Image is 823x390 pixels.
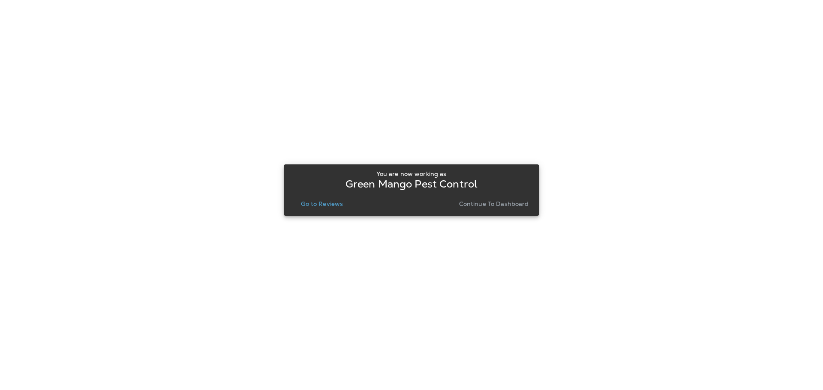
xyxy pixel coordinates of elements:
p: Green Mango Pest Control [345,181,478,188]
p: Continue to Dashboard [459,200,529,207]
button: Continue to Dashboard [456,198,532,210]
p: Go to Reviews [301,200,343,207]
p: You are now working as [376,170,446,177]
button: Go to Reviews [297,198,346,210]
